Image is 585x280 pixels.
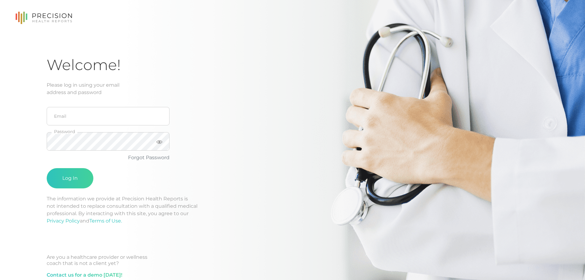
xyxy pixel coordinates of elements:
a: Contact us for a demo [DATE]! [47,271,122,279]
div: Are you a healthcare provider or wellness coach that is not a client yet? [47,254,538,266]
p: The information we provide at Precision Health Reports is not intended to replace consultation wi... [47,195,538,225]
input: Email [47,107,170,125]
div: Please log in using your email address and password [47,81,538,96]
a: Terms of Use. [89,218,122,224]
h1: Welcome! [47,56,538,74]
a: Forgot Password [128,155,170,160]
button: Log In [47,168,93,188]
a: Privacy Policy [47,218,80,224]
